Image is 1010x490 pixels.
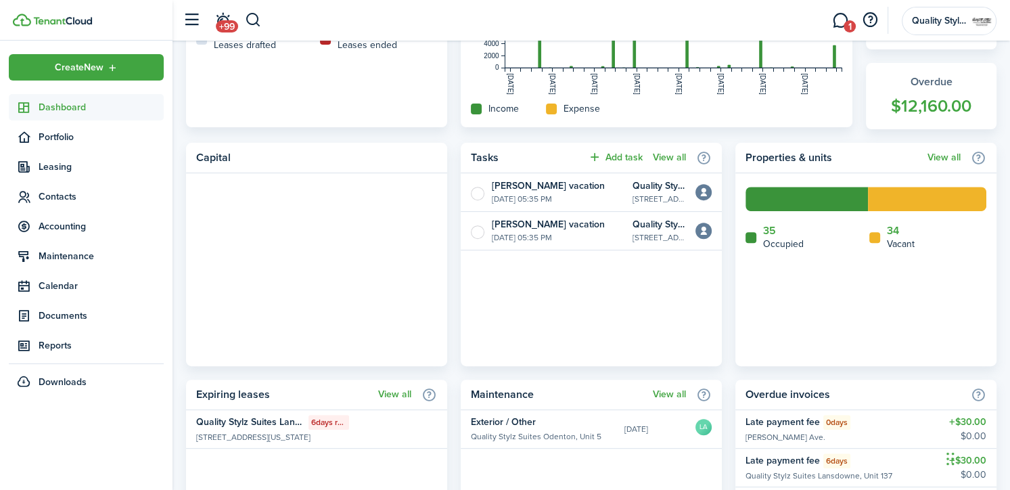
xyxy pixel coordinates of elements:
[471,150,581,166] home-widget-title: Tasks
[55,63,104,72] span: Create New
[763,237,804,251] home-widget-title: Occupied
[338,38,397,52] home-widget-title: Leases ended
[633,231,685,244] p: [STREET_ADDRESS]
[745,470,916,482] widget-list-item-description: Quality Stylz Suites Lansdowne, Unit 137
[826,416,848,428] span: 0 days
[745,386,964,403] home-widget-title: Overdue invoices
[196,415,305,429] widget-list-item-title: Quality Stylz Suites Lansdowne, Unit 120/121
[196,386,371,403] home-widget-title: Expiring leases
[763,225,776,237] a: 35
[971,10,993,32] img: Quality Stylz Salon Suites
[39,338,164,353] span: Reports
[196,431,349,443] widget-list-item-description: [STREET_ADDRESS][US_STATE]
[9,332,164,359] a: Reports
[39,249,164,263] span: Maintenance
[827,3,853,38] a: Messaging
[549,73,556,95] tspan: [DATE]
[196,150,430,166] home-widget-title: Capital
[879,74,983,90] widget-stats-title: Overdue
[912,16,966,26] span: Quality Stylz Salon Suites
[492,231,552,244] time: [DATE] 05:35 PM
[471,430,614,443] widget-list-item-description: Quality Stylz Suites Odenton, Unit 5
[844,20,856,32] span: 1
[633,179,685,193] p: Quality Stylz Suites Odenton
[484,40,499,47] tspan: 4000
[39,309,164,323] span: Documents
[39,160,164,174] span: Leasing
[9,94,164,120] a: Dashboard
[471,415,614,429] widget-list-item-title: Exterior / Other
[745,150,921,166] home-widget-title: Properties & units
[653,152,686,163] a: View all
[858,9,881,32] button: Open resource center
[471,386,646,403] home-widget-title: Maintenance
[39,130,164,144] span: Portfolio
[484,51,499,59] tspan: 2000
[378,389,411,400] a: View all
[879,93,983,119] widget-stats-count: $12,160.00
[39,375,87,389] span: Downloads
[745,431,895,443] widget-list-item-description: [PERSON_NAME] Ave.
[866,63,996,129] a: Overdue$12,160.00
[39,219,164,233] span: Accounting
[591,73,598,95] tspan: [DATE]
[695,419,712,435] avatar-text: LA
[311,416,346,428] span: 6 days remaining
[214,38,276,52] home-widget-title: Leases drafted
[653,389,686,400] a: View all
[492,217,605,231] widget-list-item-title: [PERSON_NAME] vacation
[193,181,440,301] iframe: stripe-connect-ui-layer-stripe-connect-capital-financing-promotion
[624,423,648,435] time: [DATE]
[745,415,820,429] widget-list-item-title: Late payment fee
[887,225,899,237] a: 34
[633,73,640,95] tspan: [DATE]
[745,453,820,468] widget-list-item-title: Late payment fee
[927,152,961,163] a: View all
[216,20,238,32] span: +99
[245,9,262,32] button: Search
[887,237,915,251] home-widget-title: Vacant
[949,415,986,429] p: $30.00
[759,73,766,95] tspan: [DATE]
[495,64,499,71] tspan: 0
[507,73,514,95] tspan: [DATE]
[826,455,848,467] span: 6 days
[633,217,685,231] p: Quality Stylz Suites Odenton
[946,439,955,479] div: Drag
[717,73,725,95] tspan: [DATE]
[179,7,204,33] button: Open sidebar
[675,73,683,95] tspan: [DATE]
[210,3,235,38] a: Notifications
[492,179,605,193] widget-list-item-title: [PERSON_NAME] vacation
[492,193,552,205] time: [DATE] 05:35 PM
[9,54,164,81] button: Open menu
[39,190,164,204] span: Contacts
[633,193,685,205] p: [STREET_ADDRESS]
[588,150,643,165] button: Add task
[801,73,808,95] tspan: [DATE]
[564,102,600,116] home-widget-title: Expense
[39,100,164,114] span: Dashboard
[942,425,1010,490] iframe: Chat Widget
[39,279,164,293] span: Calendar
[13,14,31,26] img: TenantCloud
[488,102,519,116] home-widget-title: Income
[33,17,92,25] img: TenantCloud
